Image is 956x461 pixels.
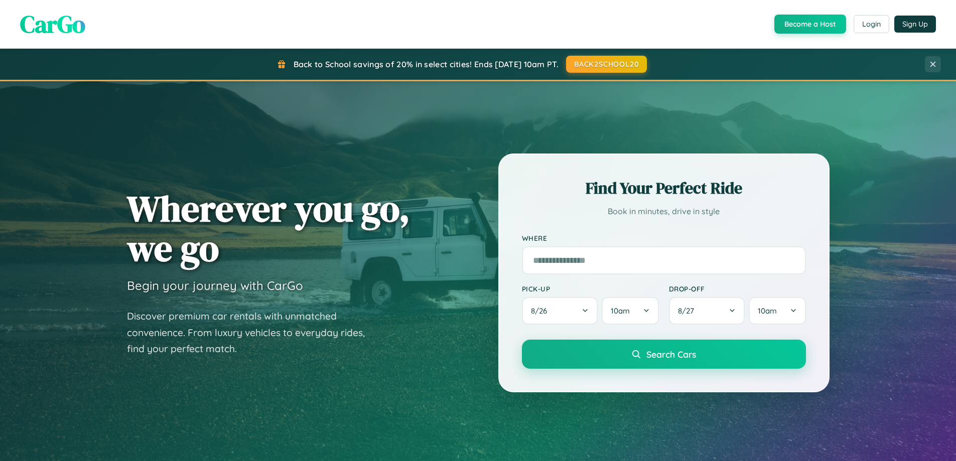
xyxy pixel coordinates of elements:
span: Back to School savings of 20% in select cities! Ends [DATE] 10am PT. [294,59,559,69]
button: BACK2SCHOOL20 [566,56,647,73]
button: Sign Up [894,16,936,33]
button: 8/26 [522,297,598,325]
button: 8/27 [669,297,745,325]
span: CarGo [20,8,85,41]
p: Discover premium car rentals with unmatched convenience. From luxury vehicles to everyday rides, ... [127,308,378,357]
span: 8 / 27 [678,306,699,316]
h2: Find Your Perfect Ride [522,177,806,199]
h1: Wherever you go, we go [127,189,410,268]
button: Search Cars [522,340,806,369]
label: Where [522,234,806,242]
span: 10am [611,306,630,316]
p: Book in minutes, drive in style [522,204,806,219]
button: Become a Host [774,15,846,34]
button: 10am [749,297,805,325]
button: 10am [602,297,658,325]
label: Drop-off [669,284,806,293]
h3: Begin your journey with CarGo [127,278,303,293]
span: 8 / 26 [531,306,552,316]
span: 10am [758,306,777,316]
label: Pick-up [522,284,659,293]
button: Login [854,15,889,33]
span: Search Cars [646,349,696,360]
